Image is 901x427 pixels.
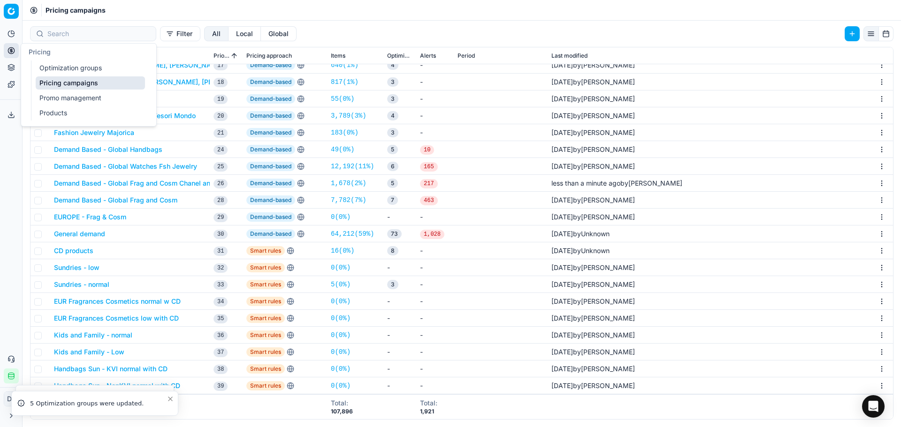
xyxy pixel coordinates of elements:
span: [DATE] [551,196,573,204]
button: Demand Based - Global Watches Fsh Jewelry [54,162,197,171]
span: 8 [387,246,398,255]
div: by [PERSON_NAME] [551,263,635,272]
a: Optimization groups [36,61,145,75]
button: Sundries - normal [54,280,109,289]
button: General demand [54,229,105,239]
span: Smart rules [246,347,285,357]
span: [DATE] [551,128,573,136]
span: Demand-based [246,94,295,104]
td: - [416,57,454,74]
span: 35 [214,314,228,323]
button: Sundries - low [54,263,99,272]
span: Alerts [420,52,436,60]
div: by [PERSON_NAME] [551,347,635,357]
span: Smart rules [246,381,285,390]
button: Filter [160,26,200,41]
div: by [PERSON_NAME] [551,128,635,137]
div: 5 Optimization groups were updated. [30,399,167,408]
td: - [416,293,454,310]
td: - [383,310,416,327]
input: Search [47,29,150,38]
span: 463 [420,196,438,205]
span: 5 [387,145,398,154]
span: [DATE] [551,95,573,103]
span: Smart rules [246,314,285,323]
td: - [383,327,416,344]
div: 107,896 [331,408,353,415]
td: - [416,327,454,344]
span: 38 [214,365,228,374]
span: Demand-based [246,212,295,222]
span: Demand-based [246,229,295,239]
span: Smart rules [246,280,285,289]
span: 21 [214,128,228,138]
div: by Unknown [551,246,610,255]
a: 49(0%) [331,145,354,154]
span: 3 [387,77,398,87]
a: 0(0%) [331,297,351,306]
span: [DATE] [551,230,573,238]
span: [DATE] [551,382,573,390]
span: Last modified [551,52,588,60]
button: Handbags Sun - KVI normal with CD [54,364,168,374]
span: 20 [214,112,228,121]
span: Pricing approach [246,52,292,60]
td: - [383,360,416,377]
span: Demand-based [246,162,295,171]
span: 4 [387,60,398,70]
span: Demand-based [246,179,295,188]
td: - [416,310,454,327]
span: Demand-based [246,145,295,154]
td: - [416,377,454,394]
button: local [229,26,261,41]
span: 34 [214,297,228,307]
div: by [PERSON_NAME] [551,280,635,289]
span: 3 [387,128,398,137]
button: Kids and Family - Low [54,347,124,357]
span: Smart rules [246,263,285,272]
button: EUR Fragrances Cosmetics low with CD [54,314,179,323]
span: 1,028 [420,230,444,239]
span: Optimization groups [387,52,412,60]
div: by [PERSON_NAME] [551,111,635,120]
td: - [383,344,416,360]
span: Demand-based [246,77,295,87]
span: 30 [214,230,228,239]
span: [DATE] [551,365,573,373]
div: by [PERSON_NAME] [551,179,682,188]
span: 3 [387,94,398,104]
td: - [383,209,416,225]
a: 183(0%) [331,128,359,137]
span: Pricing [29,48,51,56]
div: 1,921 [420,408,437,415]
td: - [416,107,454,124]
span: DS [4,392,18,406]
div: by [PERSON_NAME] [551,60,635,70]
button: EUROPE - Frag & Cosm [54,212,126,222]
button: Sorted by Priority ascending [229,51,239,60]
span: 5 [387,179,398,188]
td: - [383,377,416,394]
a: 1,678(2%) [331,179,367,188]
span: [DATE] [551,112,573,120]
span: [DATE] [551,314,573,322]
button: Close toast [165,393,176,405]
span: [DATE] [551,263,573,271]
button: CD products [54,246,93,255]
span: 4 [387,111,398,120]
div: by [PERSON_NAME] [551,195,635,205]
a: 55(0%) [331,94,354,104]
span: 32 [214,263,228,273]
span: 17 [214,61,228,70]
span: [DATE] [551,331,573,339]
div: by [PERSON_NAME] [551,381,635,390]
a: 0(0%) [331,314,351,323]
span: 31 [214,247,228,256]
span: 19 [214,95,228,104]
span: [DATE] [551,145,573,153]
div: by [PERSON_NAME] [551,212,635,222]
span: 33 [214,280,228,290]
span: Demand-based [246,60,295,70]
span: [DATE] [551,78,573,86]
a: 12,192(11%) [331,162,374,171]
